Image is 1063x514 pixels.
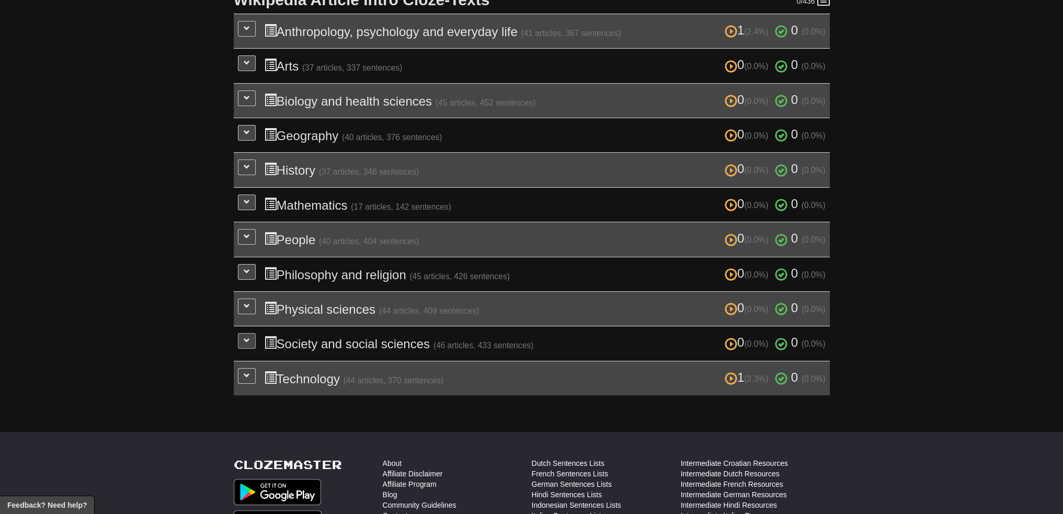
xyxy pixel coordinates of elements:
[744,27,768,36] small: (2.4%)
[409,272,510,281] small: (45 articles, 426 sentences)
[436,98,536,107] small: (45 articles, 452 sentences)
[725,93,772,107] span: 0
[383,489,397,500] a: Blog
[521,29,621,38] small: (41 articles, 367 sentences)
[744,166,768,175] small: (0.0%)
[791,335,798,349] span: 0
[302,63,403,72] small: (37 articles, 337 sentences)
[532,500,621,510] a: Indonesian Sentences Lists
[744,235,768,244] small: (0.0%)
[383,479,437,489] a: Affiliate Program
[802,62,826,71] small: (0.0%)
[532,458,604,469] a: Dutch Sentences Lists
[725,231,772,245] span: 0
[802,339,826,348] small: (0.0%)
[264,128,826,143] h3: Geography
[791,301,798,315] span: 0
[744,201,768,210] small: (0.0%)
[433,341,534,350] small: (46 articles, 433 sentences)
[532,479,612,489] a: German Sentences Lists
[681,489,787,500] a: Intermediate German Resources
[802,131,826,140] small: (0.0%)
[234,479,322,505] img: Get it on Google Play
[744,62,768,71] small: (0.0%)
[342,133,442,142] small: (40 articles, 376 sentences)
[234,458,342,471] a: Clozemaster
[264,24,826,39] h3: Anthropology, psychology and everyday life
[725,370,772,384] span: 1
[264,162,826,177] h3: History
[319,237,419,246] small: (40 articles, 404 sentences)
[791,162,798,176] span: 0
[802,305,826,314] small: (0.0%)
[725,266,772,280] span: 0
[264,197,826,212] h3: Mathematics
[725,301,772,315] span: 0
[681,469,780,479] a: Intermediate Dutch Resources
[264,232,826,247] h3: People
[383,458,402,469] a: About
[791,23,798,37] span: 0
[725,162,772,176] span: 0
[344,376,444,385] small: (44 articles, 370 sentences)
[744,270,768,279] small: (0.0%)
[791,127,798,141] span: 0
[351,202,451,211] small: (17 articles, 142 sentences)
[802,201,826,210] small: (0.0%)
[791,58,798,72] span: 0
[383,469,443,479] a: Affiliate Disclaimer
[744,374,768,383] small: (2.3%)
[744,131,768,140] small: (0.0%)
[791,93,798,107] span: 0
[725,127,772,141] span: 0
[802,97,826,106] small: (0.0%)
[532,469,608,479] a: French Sentences Lists
[379,306,479,315] small: (44 articles, 409 sentences)
[264,58,826,73] h3: Arts
[791,266,798,280] span: 0
[802,27,826,36] small: (0.0%)
[383,500,456,510] a: Community Guidelines
[681,458,788,469] a: Intermediate Croatian Resources
[319,167,419,176] small: (37 articles, 346 sentences)
[744,305,768,314] small: (0.0%)
[264,267,826,282] h3: Philosophy and religion
[681,500,777,510] a: Intermediate Hindi Resources
[264,371,826,386] h3: Technology
[725,197,772,211] span: 0
[725,58,772,72] span: 0
[7,500,87,510] span: Open feedback widget
[725,335,772,349] span: 0
[264,93,826,108] h3: Biology and health sciences
[802,235,826,244] small: (0.0%)
[264,301,826,316] h3: Physical sciences
[791,370,798,384] span: 0
[802,166,826,175] small: (0.0%)
[744,97,768,106] small: (0.0%)
[681,479,783,489] a: Intermediate French Resources
[791,231,798,245] span: 0
[802,270,826,279] small: (0.0%)
[532,489,602,500] a: Hindi Sentences Lists
[802,374,826,383] small: (0.0%)
[264,336,826,351] h3: Society and social sciences
[791,197,798,211] span: 0
[725,23,772,37] span: 1
[744,339,768,348] small: (0.0%)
